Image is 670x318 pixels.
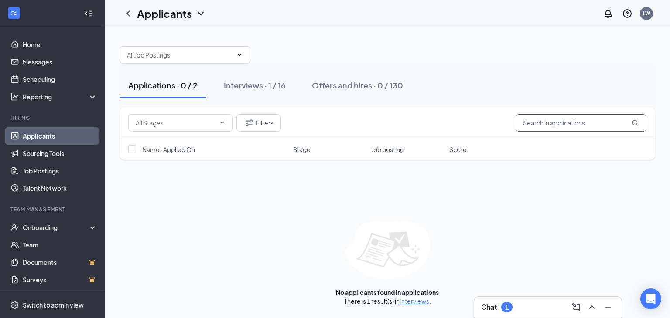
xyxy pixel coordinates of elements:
[336,288,439,297] div: No applicants found in applications
[10,92,19,101] svg: Analysis
[127,50,232,60] input: All Job Postings
[128,80,198,91] div: Applications · 0 / 2
[136,118,215,128] input: All Stages
[23,254,97,271] a: DocumentsCrown
[640,288,661,309] div: Open Intercom Messenger
[571,302,581,312] svg: ComposeMessage
[219,119,226,126] svg: ChevronDown
[236,51,243,58] svg: ChevronDown
[23,179,97,197] a: Talent Network
[123,8,133,19] svg: ChevronLeft
[23,236,97,254] a: Team
[23,301,84,309] div: Switch to admin view
[10,114,96,122] div: Hiring
[224,80,286,91] div: Interviews · 1 / 16
[10,9,18,17] svg: WorkstreamLogo
[142,145,195,154] span: Name · Applied On
[23,271,97,288] a: SurveysCrown
[481,302,497,312] h3: Chat
[23,71,97,88] a: Scheduling
[400,297,429,305] a: Interviews
[601,300,615,314] button: Minimize
[603,8,613,19] svg: Notifications
[195,8,206,19] svg: ChevronDown
[23,53,97,71] a: Messages
[344,297,431,305] div: There is 1 result(s) in .
[10,206,96,213] div: Team Management
[643,10,650,17] div: LW
[23,145,97,162] a: Sourcing Tools
[10,301,19,309] svg: Settings
[84,9,93,18] svg: Collapse
[244,118,254,128] svg: Filter
[312,80,403,91] div: Offers and hires · 0 / 130
[345,221,430,279] img: empty-state
[449,145,467,154] span: Score
[23,92,98,101] div: Reporting
[23,127,97,145] a: Applicants
[632,119,639,126] svg: MagnifyingGlass
[569,300,583,314] button: ComposeMessage
[505,304,509,311] div: 1
[293,145,311,154] span: Stage
[23,223,90,232] div: Onboarding
[137,6,192,21] h1: Applicants
[23,36,97,53] a: Home
[236,114,281,132] button: Filter Filters
[516,114,646,132] input: Search in applications
[10,223,19,232] svg: UserCheck
[622,8,632,19] svg: QuestionInfo
[585,300,599,314] button: ChevronUp
[587,302,597,312] svg: ChevronUp
[602,302,613,312] svg: Minimize
[23,162,97,179] a: Job Postings
[371,145,404,154] span: Job posting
